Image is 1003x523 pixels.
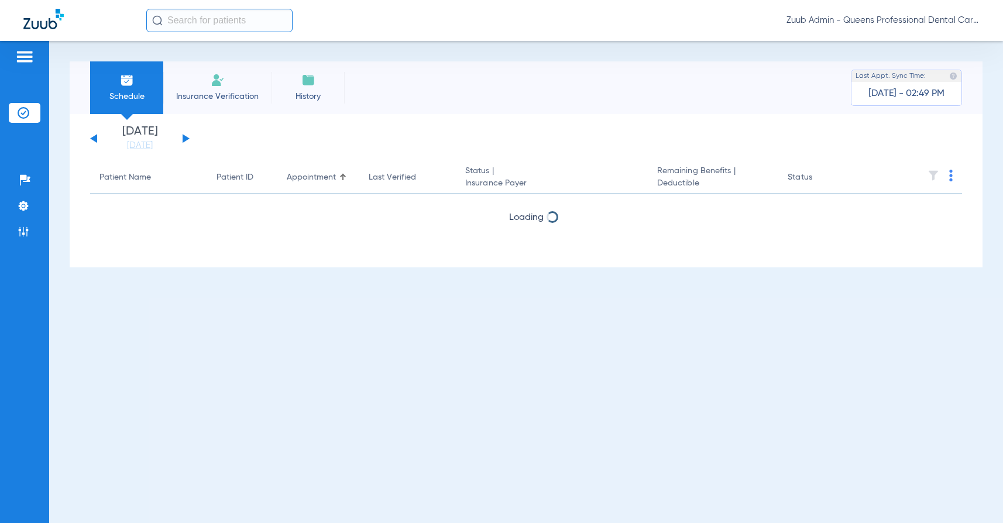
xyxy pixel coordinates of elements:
img: filter.svg [928,170,939,181]
th: Status [778,161,857,194]
span: History [280,91,336,102]
span: Deductible [657,177,770,190]
img: Manual Insurance Verification [211,73,225,87]
span: Zuub Admin - Queens Professional Dental Care [786,15,980,26]
span: Insurance Payer [465,177,638,190]
div: Patient ID [217,171,253,184]
div: Appointment [287,171,350,184]
img: Schedule [120,73,134,87]
div: Patient Name [99,171,198,184]
img: Search Icon [152,15,163,26]
span: [DATE] - 02:49 PM [868,88,944,99]
span: Schedule [99,91,154,102]
div: Patient ID [217,171,268,184]
div: Last Verified [369,171,446,184]
img: last sync help info [949,72,957,80]
a: [DATE] [105,140,175,152]
div: Last Verified [369,171,416,184]
img: Zuub Logo [23,9,64,29]
img: History [301,73,315,87]
img: hamburger-icon [15,50,34,64]
li: [DATE] [105,126,175,152]
th: Status | [456,161,648,194]
iframe: Chat Widget [944,467,1003,523]
th: Remaining Benefits | [648,161,779,194]
img: group-dot-blue.svg [949,170,953,181]
input: Search for patients [146,9,293,32]
div: Appointment [287,171,336,184]
div: Patient Name [99,171,151,184]
span: Loading [509,213,544,222]
span: Insurance Verification [172,91,263,102]
span: Last Appt. Sync Time: [856,70,926,82]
